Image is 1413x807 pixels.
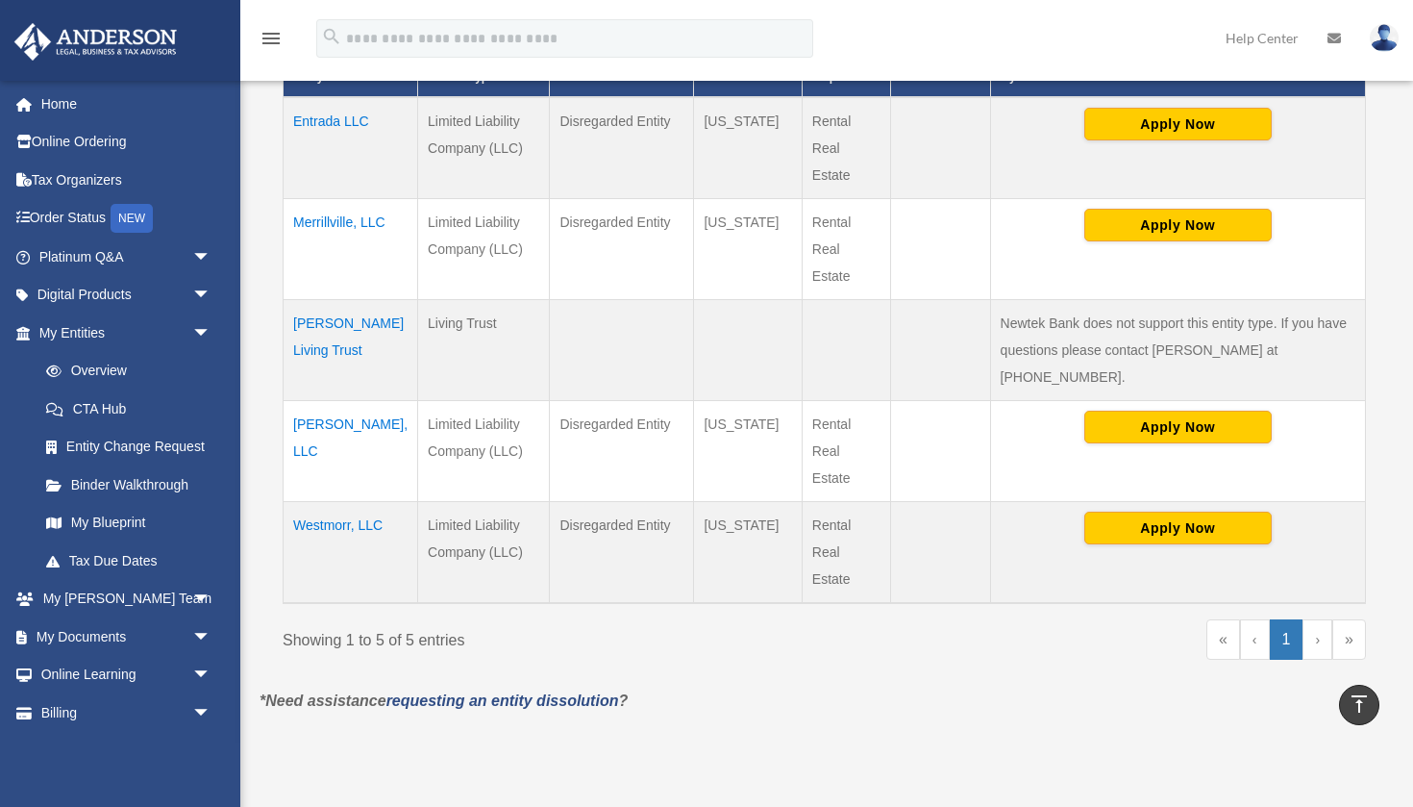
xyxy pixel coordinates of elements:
[426,70,495,84] span: Record Type
[550,97,694,199] td: Disregarded Entity
[27,542,231,580] a: Tax Due Dates
[13,123,240,162] a: Online Ordering
[260,693,628,709] em: *Need assistance ?
[911,24,961,84] span: Federal Return Due Date
[1270,619,1303,660] a: 1
[291,70,358,84] span: Entity Name
[321,26,342,47] i: search
[13,276,240,315] a: Digital Productsarrow_drop_down
[284,299,418,400] td: [PERSON_NAME] Living Trust
[13,314,231,352] a: My Entitiesarrow_drop_down
[1084,108,1272,140] button: Apply Now
[284,198,418,299] td: Merrillville, LLC
[1348,693,1371,716] i: vertical_align_top
[1084,209,1272,241] button: Apply Now
[1240,619,1270,660] a: Previous
[1302,619,1332,660] a: Next
[1332,619,1366,660] a: Last
[1339,685,1379,725] a: vertical_align_top
[418,198,550,299] td: Limited Liability Company (LLC)
[558,70,615,84] span: Tax Status
[13,656,240,694] a: Online Learningarrow_drop_down
[418,97,550,199] td: Limited Liability Company (LLC)
[192,314,231,353] span: arrow_drop_down
[27,352,221,391] a: Overview
[27,504,231,542] a: My Blueprint
[1370,24,1399,52] img: User Pic
[13,161,240,199] a: Tax Organizers
[284,501,418,603] td: Westmorr, LLC
[418,400,550,501] td: Limited Liability Company (LLC)
[192,238,231,277] span: arrow_drop_down
[694,198,802,299] td: [US_STATE]
[284,97,418,199] td: Entrada LLC
[13,580,240,618] a: My [PERSON_NAME] Teamarrow_drop_down
[990,299,1365,400] td: Newtek Bank does not support this entity type. If you have questions please contact [PERSON_NAME]...
[192,276,231,315] span: arrow_drop_down
[260,27,283,50] i: menu
[550,400,694,501] td: Disregarded Entity
[802,198,890,299] td: Rental Real Estate
[13,618,240,656] a: My Documentsarrow_drop_down
[550,198,694,299] td: Disregarded Entity
[418,501,550,603] td: Limited Liability Company (LLC)
[810,47,861,84] span: Business Purpose
[111,204,153,233] div: NEW
[1206,619,1240,660] a: First
[13,85,240,123] a: Home
[1084,512,1272,544] button: Apply Now
[418,299,550,400] td: Living Trust
[802,501,890,603] td: Rental Real Estate
[1084,411,1272,443] button: Apply Now
[13,732,240,770] a: Events Calendar
[802,97,890,199] td: Rental Real Estate
[13,238,240,276] a: Platinum Q&Aarrow_drop_down
[702,47,772,84] span: Organization State
[192,694,231,733] span: arrow_drop_down
[694,400,802,501] td: [US_STATE]
[192,656,231,695] span: arrow_drop_down
[192,580,231,619] span: arrow_drop_down
[13,199,240,239] a: Order StatusNEW
[386,693,619,709] a: requesting an entity dissolution
[27,428,231,467] a: Entity Change Request
[192,618,231,657] span: arrow_drop_down
[694,97,802,199] td: [US_STATE]
[550,501,694,603] td: Disregarded Entity
[13,694,240,732] a: Billingarrow_drop_down
[9,23,183,61] img: Anderson Advisors Platinum Portal
[283,619,810,654] div: Showing 1 to 5 of 5 entries
[284,400,418,501] td: [PERSON_NAME], LLC
[694,501,802,603] td: [US_STATE]
[260,34,283,50] a: menu
[27,466,231,504] a: Binder Walkthrough
[802,400,890,501] td: Rental Real Estate
[27,390,231,428] a: CTA Hub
